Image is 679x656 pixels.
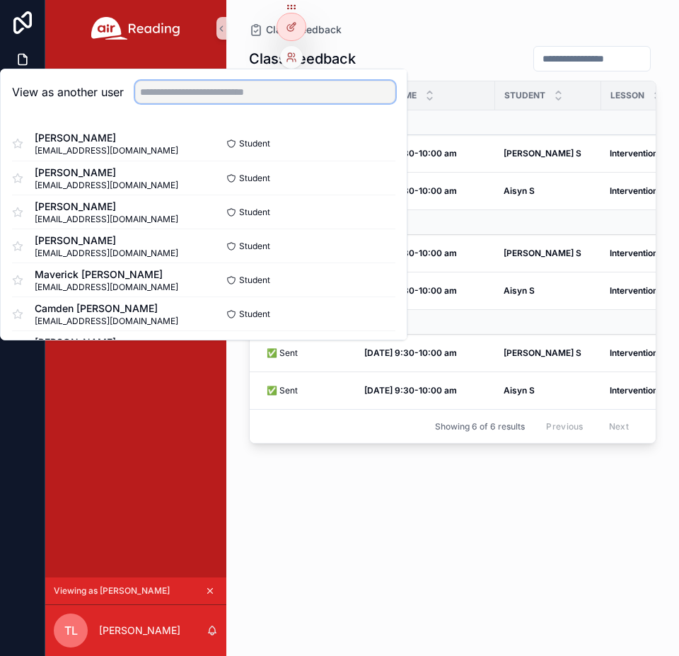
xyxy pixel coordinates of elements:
span: [EMAIL_ADDRESS][DOMAIN_NAME] [35,214,178,225]
a: [PERSON_NAME] S [504,347,593,359]
span: Camden [PERSON_NAME] [35,301,178,316]
strong: Intervention 1-1 [610,347,671,358]
a: Aisyn S [504,385,593,396]
span: [PERSON_NAME] [35,200,178,214]
a: [DATE] 9:30-10:00 am [364,385,487,396]
strong: [DATE] 9:30-10:00 am [364,185,457,196]
strong: Aisyn S [504,285,535,296]
a: [DATE] 9:30-10:00 am [364,347,487,359]
span: Student [239,241,270,252]
strong: [DATE] 9:30-10:00 am [364,248,457,258]
strong: [PERSON_NAME] S [504,347,581,358]
strong: Aisyn S [504,385,535,396]
a: [PERSON_NAME] S [504,148,593,159]
span: [EMAIL_ADDRESS][DOMAIN_NAME] [35,180,178,191]
span: Student [239,173,270,184]
strong: [PERSON_NAME] S [504,148,581,159]
div: scrollable content [45,57,226,359]
span: Class Feedback [266,23,342,37]
strong: Aisyn S [504,185,535,196]
span: [PERSON_NAME] [35,131,178,145]
span: TL [64,622,78,639]
span: Showing 6 of 6 results [435,421,525,432]
a: [DATE] 9:30-10:00 am [364,185,487,197]
span: Student [239,138,270,149]
h2: View as another user [12,84,124,100]
span: [EMAIL_ADDRESS][DOMAIN_NAME] [35,282,178,293]
span: Viewing as [PERSON_NAME] [54,585,170,597]
strong: [DATE] 9:30-10:00 am [364,148,457,159]
span: [EMAIL_ADDRESS][DOMAIN_NAME] [35,145,178,156]
strong: [DATE] 9:30-10:00 am [364,347,457,358]
strong: Intervention 1-2 [610,285,673,296]
span: [EMAIL_ADDRESS][DOMAIN_NAME] [35,316,178,327]
a: [PERSON_NAME] S [504,248,593,259]
span: Student [239,309,270,320]
strong: Intervention 1-1 [610,385,671,396]
a: ✅ Sent [267,347,347,359]
a: Aisyn S [504,185,593,197]
span: Maverick [PERSON_NAME] [35,267,178,282]
h1: Class Feedback [249,49,356,69]
a: [DATE] 9:30-10:00 am [364,285,487,297]
span: [PERSON_NAME] [35,234,178,248]
span: [PERSON_NAME] [35,335,178,350]
a: Aisyn S [504,285,593,297]
a: [DATE] 9:30-10:00 am [364,248,487,259]
span: ✅ Sent [267,385,298,396]
span: ✅ Sent [267,347,298,359]
a: [DATE] 9:30-10:00 am [364,148,487,159]
strong: [PERSON_NAME] S [504,248,581,258]
img: App logo [91,17,180,40]
strong: Intervention 1-2 [610,248,673,258]
span: [EMAIL_ADDRESS][DOMAIN_NAME] [35,248,178,259]
p: [PERSON_NAME] [99,623,180,638]
a: Class Feedback [249,23,342,37]
strong: [DATE] 9:30-10:00 am [364,385,457,396]
span: Lesson [610,90,644,101]
strong: [DATE] 9:30-10:00 am [364,285,457,296]
span: Student [239,207,270,218]
span: [PERSON_NAME] [35,166,178,180]
a: ✅ Sent [267,385,347,396]
span: Student [504,90,545,101]
span: Student [239,275,270,286]
a: My Schedule [54,67,218,92]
